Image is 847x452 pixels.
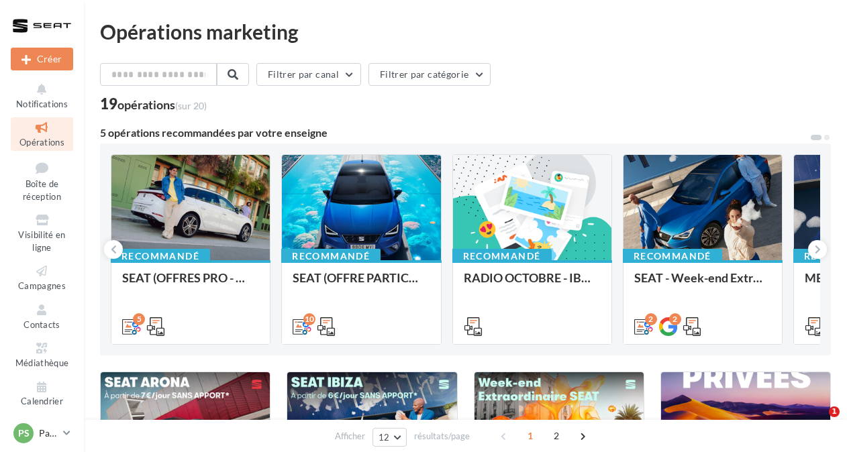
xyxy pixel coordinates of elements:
iframe: Intercom live chat [801,406,834,439]
a: Visibilité en ligne [11,210,73,256]
span: résultats/page [414,430,470,443]
button: Notifications [11,79,73,112]
div: 2 [645,313,657,325]
span: Visibilité en ligne [18,229,65,253]
span: Boîte de réception [23,178,61,202]
div: Recommandé [623,249,722,264]
span: PS [18,427,30,440]
div: Recommandé [452,249,552,264]
a: Opérations [11,117,73,150]
span: 2 [546,425,567,447]
span: Calendrier [21,396,63,407]
div: Opérations marketing [100,21,831,42]
span: 12 [379,432,390,443]
span: Opérations [19,137,64,148]
span: Campagnes [18,280,66,291]
a: Boîte de réception [11,156,73,205]
div: 10 [303,313,315,325]
a: Campagnes [11,261,73,294]
span: Médiathèque [15,357,69,368]
div: 5 [133,313,145,325]
div: opérations [117,99,207,111]
button: Filtrer par canal [256,63,361,86]
span: Afficher [335,430,365,443]
div: 19 [100,97,207,111]
a: Calendrier [11,377,73,410]
div: SEAT (OFFRE PARTICULIER - OCT) - SOCIAL MEDIA [293,271,430,298]
span: 1 [519,425,541,447]
div: RADIO OCTOBRE - IBIZA 6€/Jour + Week-end extraordinaire [464,271,601,298]
div: SEAT - Week-end Extraordinaire ([GEOGRAPHIC_DATA]) - OCTOBRE [634,271,771,298]
div: 2 [669,313,681,325]
span: Contacts [23,319,60,330]
a: Médiathèque [11,338,73,371]
a: Contacts [11,300,73,333]
button: 12 [372,428,407,447]
div: SEAT (OFFRES PRO - OCT) - SOCIAL MEDIA [122,271,259,298]
span: Notifications [16,99,68,109]
button: Filtrer par catégorie [368,63,491,86]
span: (sur 20) [175,100,207,111]
span: 1 [829,406,840,417]
div: Recommandé [281,249,381,264]
div: Recommandé [111,249,210,264]
a: PS Partenaire Seat [11,420,73,446]
p: Partenaire Seat [39,427,58,440]
div: Nouvelle campagne [11,48,73,70]
button: Créer [11,48,73,70]
div: 5 opérations recommandées par votre enseigne [100,127,809,138]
